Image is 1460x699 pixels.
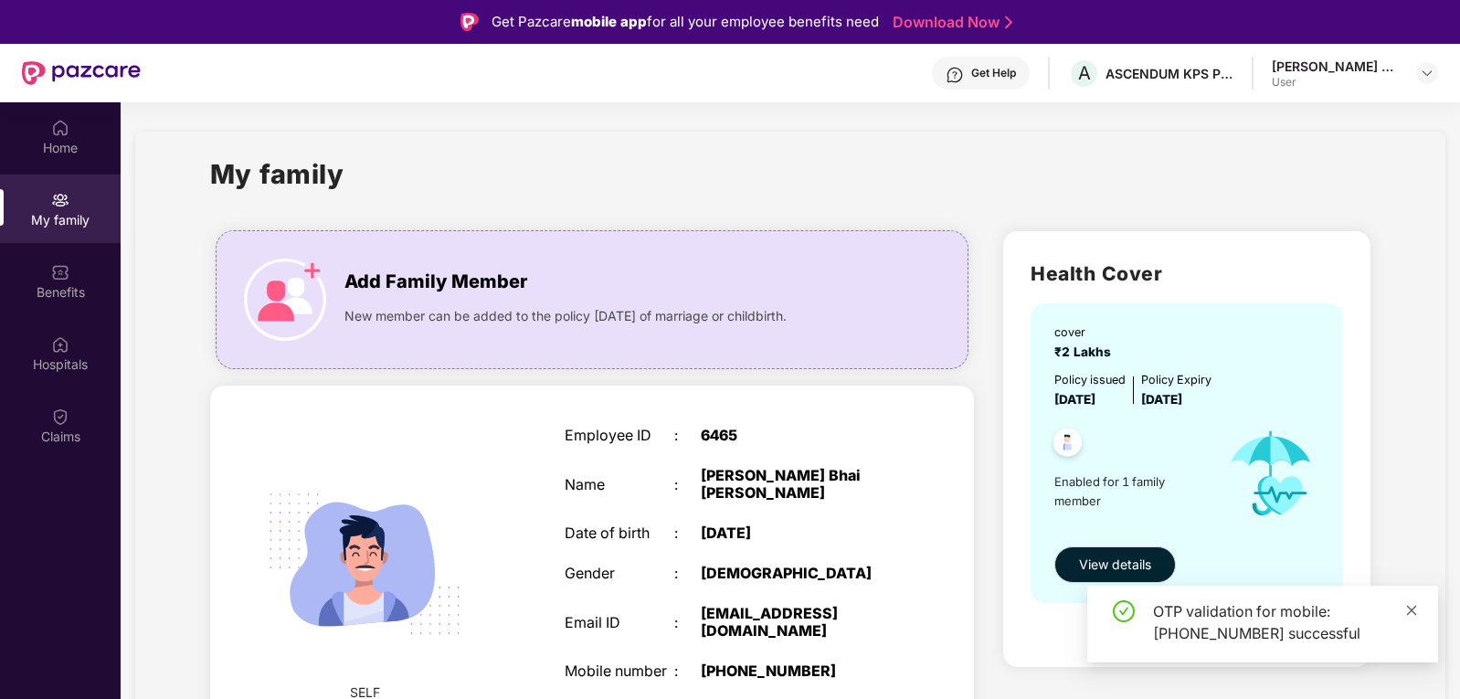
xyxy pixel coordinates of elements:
img: svg+xml;base64,PHN2ZyBpZD0iSG9zcGl0YWxzIiB4bWxucz0iaHR0cDovL3d3dy53My5vcmcvMjAwMC9zdmciIHdpZHRoPS... [51,335,69,354]
div: [DEMOGRAPHIC_DATA] [701,565,892,582]
button: View details [1054,546,1176,583]
div: : [674,614,702,631]
img: Logo [460,13,479,31]
span: Enabled for 1 family member [1054,472,1211,510]
img: icon [244,259,326,341]
span: check-circle [1113,600,1135,622]
strong: mobile app [571,13,647,30]
img: svg+xml;base64,PHN2ZyB3aWR0aD0iMjAiIGhlaWdodD0iMjAiIHZpZXdCb3g9IjAgMCAyMCAyMCIgZmlsbD0ibm9uZSIgeG... [51,191,69,209]
span: ₹2 Lakhs [1054,344,1118,359]
a: Download Now [893,13,1007,32]
img: Stroke [1005,13,1012,32]
div: : [674,662,702,680]
div: : [674,476,702,493]
img: New Pazcare Logo [22,61,141,85]
span: Add Family Member [344,268,527,296]
div: Name [565,476,673,493]
div: Policy Expiry [1141,371,1211,389]
div: cover [1054,323,1118,342]
span: [DATE] [1141,392,1182,407]
img: svg+xml;base64,PHN2ZyB4bWxucz0iaHR0cDovL3d3dy53My5vcmcvMjAwMC9zdmciIHdpZHRoPSIyMjQiIGhlaWdodD0iMT... [246,445,483,683]
div: [PERSON_NAME] Bhai [PERSON_NAME] [701,467,892,502]
div: Get Help [971,66,1016,80]
div: Get Pazcare for all your employee benefits need [492,11,879,33]
div: Gender [565,565,673,582]
div: : [674,524,702,542]
span: A [1078,62,1091,84]
span: close [1405,604,1418,617]
img: svg+xml;base64,PHN2ZyBpZD0iQ2xhaW0iIHhtbG5zPSJodHRwOi8vd3d3LnczLm9yZy8yMDAwL3N2ZyIgd2lkdGg9IjIwIi... [51,408,69,426]
img: svg+xml;base64,PHN2ZyB4bWxucz0iaHR0cDovL3d3dy53My5vcmcvMjAwMC9zdmciIHdpZHRoPSI0OC45NDMiIGhlaWdodD... [1045,423,1090,468]
img: svg+xml;base64,PHN2ZyBpZD0iSG9tZSIgeG1sbnM9Imh0dHA6Ly93d3cudzMub3JnLzIwMDAvc3ZnIiB3aWR0aD0iMjAiIG... [51,119,69,137]
div: Date of birth [565,524,673,542]
div: 6465 [701,427,892,444]
h1: My family [210,154,344,195]
div: Email ID [565,614,673,631]
div: : [674,427,702,444]
span: New member can be added to the policy [DATE] of marriage or childbirth. [344,306,787,326]
img: svg+xml;base64,PHN2ZyBpZD0iRHJvcGRvd24tMzJ4MzIiIHhtbG5zPSJodHRwOi8vd3d3LnczLm9yZy8yMDAwL3N2ZyIgd2... [1420,66,1434,80]
h2: Health Cover [1031,259,1343,289]
div: OTP validation for mobile: [PHONE_NUMBER] successful [1153,600,1416,644]
div: Policy issued [1054,371,1126,389]
img: svg+xml;base64,PHN2ZyBpZD0iSGVscC0zMngzMiIgeG1sbnM9Imh0dHA6Ly93d3cudzMub3JnLzIwMDAvc3ZnIiB3aWR0aD... [946,66,964,84]
span: View details [1079,555,1151,575]
img: icon [1211,410,1330,538]
div: User [1272,75,1400,90]
img: svg+xml;base64,PHN2ZyBpZD0iQmVuZWZpdHMiIHhtbG5zPSJodHRwOi8vd3d3LnczLm9yZy8yMDAwL3N2ZyIgd2lkdGg9Ij... [51,263,69,281]
div: [EMAIL_ADDRESS][DOMAIN_NAME] [701,605,892,640]
div: [PERSON_NAME] Bhai [PERSON_NAME] [1272,58,1400,75]
span: [DATE] [1054,392,1095,407]
div: [DATE] [701,524,892,542]
div: ASCENDUM KPS PRIVATE LIMITED [1106,65,1233,82]
div: Mobile number [565,662,673,680]
div: Employee ID [565,427,673,444]
div: [PHONE_NUMBER] [701,662,892,680]
div: : [674,565,702,582]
